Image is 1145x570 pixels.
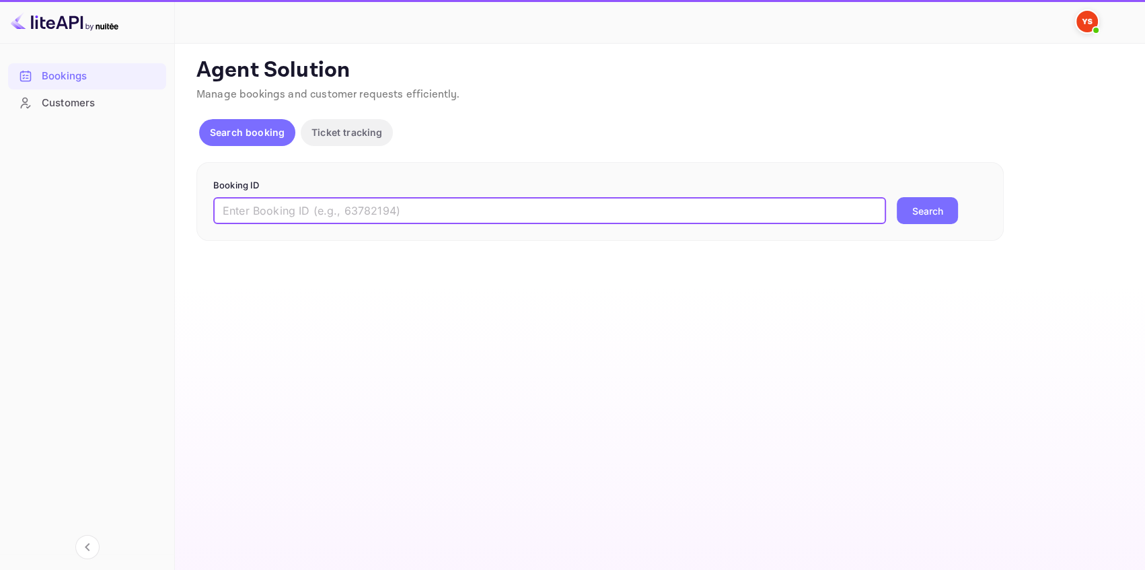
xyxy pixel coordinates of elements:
[8,63,166,88] a: Bookings
[210,125,285,139] p: Search booking
[213,197,886,224] input: Enter Booking ID (e.g., 63782194)
[311,125,382,139] p: Ticket tracking
[196,57,1121,84] p: Agent Solution
[8,90,166,116] div: Customers
[42,69,159,84] div: Bookings
[897,197,958,224] button: Search
[8,63,166,90] div: Bookings
[75,535,100,559] button: Collapse navigation
[196,87,460,102] span: Manage bookings and customer requests efficiently.
[11,11,118,32] img: LiteAPI logo
[213,179,987,192] p: Booking ID
[1076,11,1098,32] img: Yandex Support
[42,96,159,111] div: Customers
[8,90,166,115] a: Customers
